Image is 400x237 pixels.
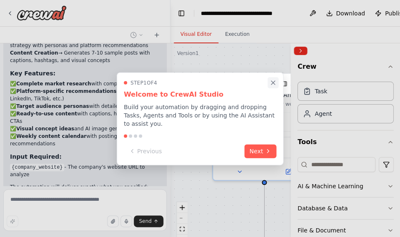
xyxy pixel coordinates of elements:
[124,102,276,127] p: Build your automation by dragging and dropping Tasks, Agents and Tools or by using the AI Assista...
[124,144,167,158] button: Previous
[124,89,276,99] h3: Welcome to CrewAI Studio
[130,79,157,86] span: Step 1 of 4
[244,144,276,158] button: Next
[175,7,187,19] button: Hide left sidebar
[267,77,278,88] button: Close walkthrough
